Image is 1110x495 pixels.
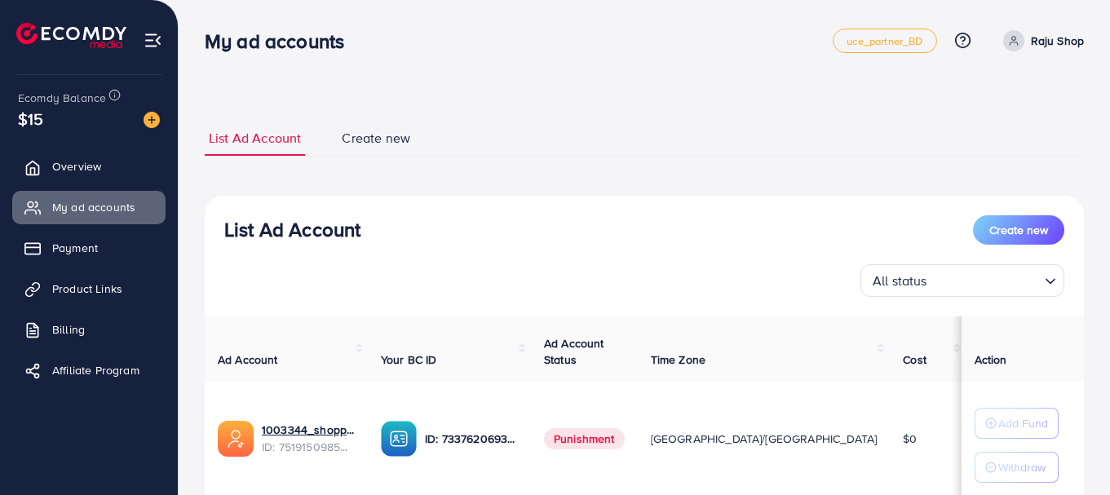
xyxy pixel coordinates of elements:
[52,199,135,215] span: My ad accounts
[262,422,355,438] a: 1003344_shoppio_1750688962312
[651,351,705,368] span: Time Zone
[651,431,878,447] span: [GEOGRAPHIC_DATA]/[GEOGRAPHIC_DATA]
[18,107,43,130] span: $15
[975,452,1059,483] button: Withdraw
[544,428,625,449] span: Punishment
[989,222,1048,238] span: Create new
[975,408,1059,439] button: Add Fund
[218,421,254,457] img: ic-ads-acc.e4c84228.svg
[12,272,166,305] a: Product Links
[998,413,1048,433] p: Add Fund
[12,232,166,264] a: Payment
[12,354,166,387] a: Affiliate Program
[144,31,162,50] img: menu
[52,240,98,256] span: Payment
[205,29,357,53] h3: My ad accounts
[544,335,604,368] span: Ad Account Status
[997,30,1084,51] a: Raju Shop
[52,362,139,378] span: Affiliate Program
[18,90,106,106] span: Ecomdy Balance
[144,112,160,128] img: image
[425,429,518,449] p: ID: 7337620693741338625
[209,129,301,148] span: List Ad Account
[975,351,1007,368] span: Action
[973,215,1064,245] button: Create new
[52,158,101,175] span: Overview
[833,29,936,53] a: uce_partner_BD
[1031,31,1084,51] p: Raju Shop
[869,269,931,293] span: All status
[932,266,1038,293] input: Search for option
[903,351,926,368] span: Cost
[1041,422,1098,483] iframe: Chat
[224,218,360,241] h3: List Ad Account
[860,264,1064,297] div: Search for option
[903,431,917,447] span: $0
[381,421,417,457] img: ic-ba-acc.ded83a64.svg
[52,281,122,297] span: Product Links
[262,422,355,455] div: <span class='underline'>1003344_shoppio_1750688962312</span></br>7519150985080684551
[12,191,166,223] a: My ad accounts
[847,36,922,46] span: uce_partner_BD
[16,23,126,48] img: logo
[262,439,355,455] span: ID: 7519150985080684551
[218,351,278,368] span: Ad Account
[342,129,410,148] span: Create new
[12,150,166,183] a: Overview
[12,313,166,346] a: Billing
[998,457,1046,477] p: Withdraw
[52,321,85,338] span: Billing
[381,351,437,368] span: Your BC ID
